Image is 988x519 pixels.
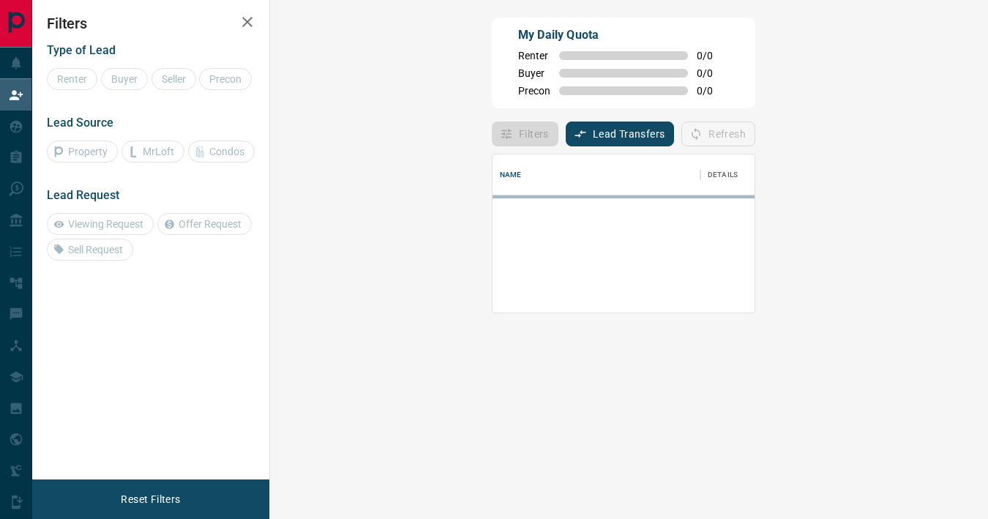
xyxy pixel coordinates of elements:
span: Renter [518,50,550,61]
button: Reset Filters [111,487,190,512]
span: 0 / 0 [697,50,729,61]
h2: Filters [47,15,255,32]
p: My Daily Quota [518,26,729,44]
button: Lead Transfers [566,122,675,146]
span: Lead Request [47,188,119,202]
span: Lead Source [47,116,113,130]
div: Name [493,154,700,195]
div: Details [708,154,738,195]
span: Precon [518,85,550,97]
span: Type of Lead [47,43,116,57]
div: Name [500,154,522,195]
span: Buyer [518,67,550,79]
span: 0 / 0 [697,67,729,79]
span: 0 / 0 [697,85,729,97]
